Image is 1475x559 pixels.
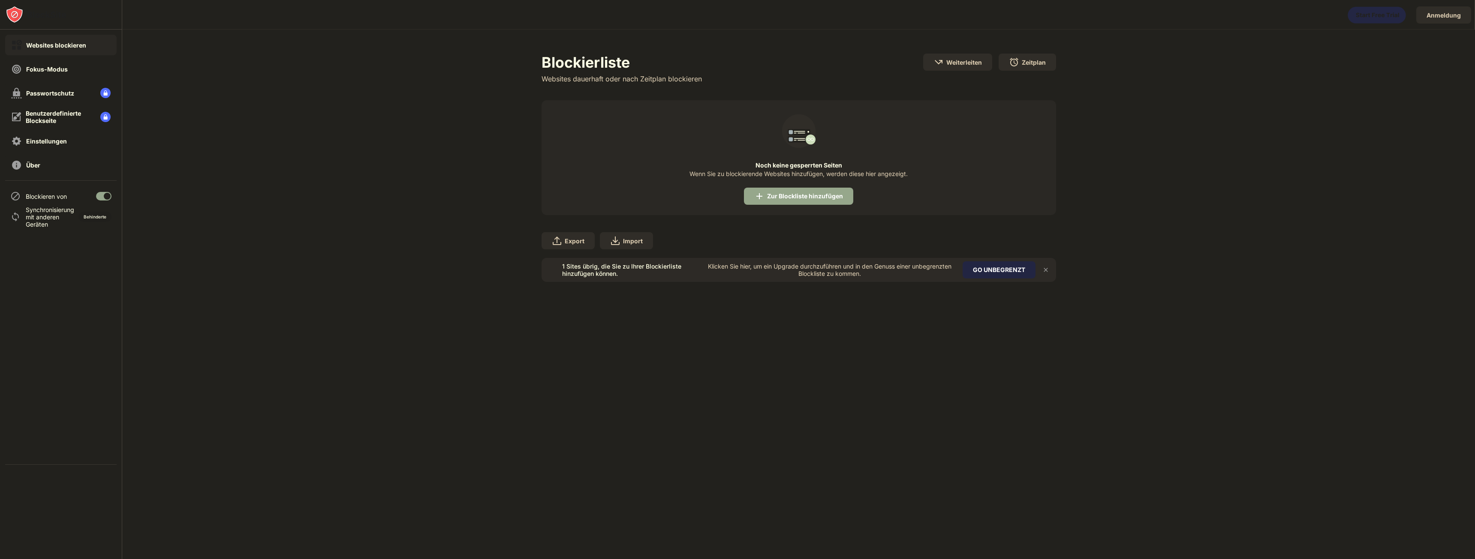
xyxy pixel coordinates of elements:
div: Behinderte [84,214,106,219]
img: lock-menu.svg [100,112,111,122]
img: about-off.svg [11,160,22,170]
div: Synchronisierung mit anderen Geräten [26,206,70,228]
div: Anmeldung [1427,12,1461,19]
div: Blockierliste [542,54,702,71]
div: Noch keine gesperrten Seiten [542,162,1056,169]
div: Websites blockieren [26,42,86,49]
div: Passwortschutz [26,90,74,97]
img: blocking-icon.svg [10,191,21,201]
div: Fokus-Modus [26,66,68,73]
img: lock-menu.svg [100,88,111,98]
img: focus-off.svg [11,64,22,75]
img: block-on.svg [11,40,22,51]
img: sync-icon.svg [10,212,21,222]
div: Blockieren von [26,193,67,200]
img: customize-block-page-off.svg [11,112,21,122]
div: 1 Sites übrig, die Sie zu Ihrer Blockierliste hinzufügen können. [562,263,702,277]
img: logo-blocksite.svg [6,6,66,23]
div: Benutzerdefinierte Blockseite [26,110,93,124]
div: Einstellungen [26,138,67,145]
div: Klicken Sie hier, um ein Upgrade durchzuführen und in den Genuss einer unbegrenzten Blockliste zu... [707,263,952,277]
div: Export [565,237,584,245]
img: password-protection-off.svg [11,88,22,99]
div: Zur Blockliste hinzufügen [767,193,843,200]
img: x-button.svg [1042,266,1049,273]
div: Websites dauerhaft oder nach Zeitplan blockieren [542,75,702,83]
img: settings-off.svg [11,136,22,146]
div: animation [1348,6,1406,24]
div: Über [26,161,40,169]
div: GO UNBEGRENZT [963,261,1036,278]
div: Wenn Sie zu blockierende Websites hinzufügen, werden diese hier angezeigt. [689,170,908,177]
div: animation [778,111,819,152]
div: Import [623,237,643,245]
div: Zeitplan [1022,59,1046,66]
div: Weiterleiten [946,59,982,66]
